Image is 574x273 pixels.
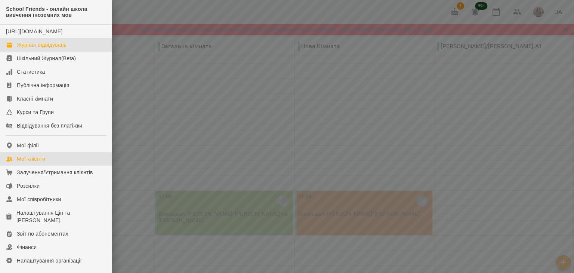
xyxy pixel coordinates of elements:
[17,155,45,163] div: Мої клієнти
[17,122,82,129] div: Відвідування без платіжки
[17,230,68,237] div: Звіт по абонементах
[17,169,93,176] div: Залучення/Утримання клієнтів
[17,68,45,76] div: Статистика
[16,209,106,224] div: Налаштування Цін та [PERSON_NAME]
[17,41,67,49] div: Журнал відвідувань
[6,28,62,34] a: [URL][DOMAIN_NAME]
[17,142,39,149] div: Мої філії
[6,6,106,18] span: School Friends - онлайн школа вивчення іноземних мов
[17,257,82,264] div: Налаштування організації
[17,82,69,89] div: Публічна інформація
[17,182,40,190] div: Розсилки
[17,55,76,62] div: Шкільний Журнал(Beta)
[17,95,53,102] div: Класні кімнати
[17,196,61,203] div: Мої співробітники
[17,108,54,116] div: Курси та Групи
[17,243,37,251] div: Фінанси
